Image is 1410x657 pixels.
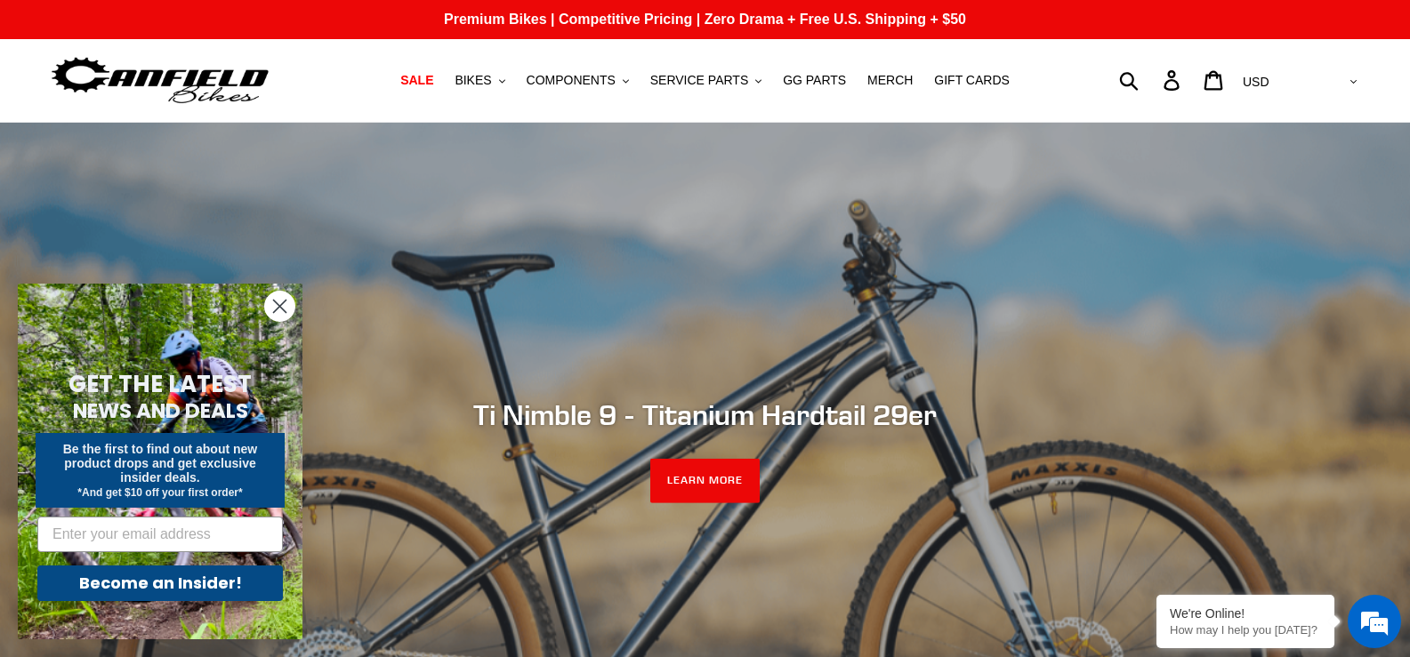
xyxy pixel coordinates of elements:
[518,68,638,92] button: COMPONENTS
[77,486,242,499] span: *And get $10 off your first order*
[650,459,760,503] a: LEARN MORE
[527,73,616,88] span: COMPONENTS
[1170,623,1321,637] p: How may I help you today?
[650,73,748,88] span: SERVICE PARTS
[867,73,913,88] span: MERCH
[641,68,770,92] button: SERVICE PARTS
[68,368,252,400] span: GET THE LATEST
[391,68,442,92] a: SALE
[934,73,1010,88] span: GIFT CARDS
[400,73,433,88] span: SALE
[73,397,248,425] span: NEWS AND DEALS
[63,442,258,485] span: Be the first to find out about new product drops and get exclusive insider deals.
[37,565,283,601] button: Become an Insider!
[264,291,295,322] button: Close dialog
[1170,606,1321,621] div: We're Online!
[37,517,283,552] input: Enter your email address
[774,68,855,92] a: GG PARTS
[858,68,922,92] a: MERCH
[446,68,513,92] button: BIKES
[221,398,1190,432] h2: Ti Nimble 9 - Titanium Hardtail 29er
[925,68,1019,92] a: GIFT CARDS
[1129,60,1174,100] input: Search
[783,73,846,88] span: GG PARTS
[49,52,271,108] img: Canfield Bikes
[455,73,491,88] span: BIKES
